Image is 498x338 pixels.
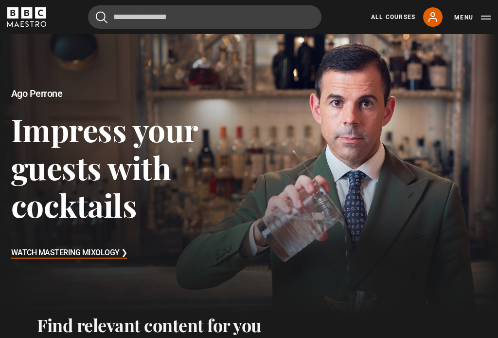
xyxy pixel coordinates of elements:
h3: Watch Mastering Mixology ❯ [11,246,127,261]
h2: Find relevant content for you [37,315,461,335]
h3: Impress your guests with cocktails [11,111,249,224]
svg: BBC Maestro [7,7,46,27]
h2: Ago Perrone [11,88,249,99]
button: Submit the search query [96,11,107,23]
input: Search [88,5,321,29]
button: Toggle navigation [454,13,491,22]
a: All Courses [371,13,415,21]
